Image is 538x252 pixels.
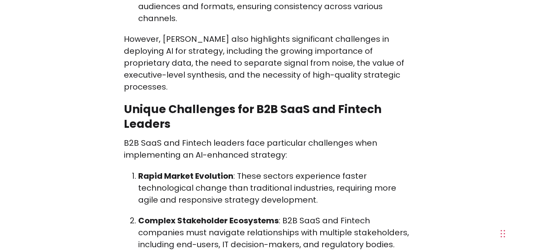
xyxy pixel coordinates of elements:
strong: Rapid Market Evolution [138,170,233,182]
p: : B2B SaaS and Fintech companies must navigate relationships with multiple stakeholders, includin... [138,215,415,250]
p: B2B SaaS and Fintech leaders face particular challenges when implementing an AI-enhanced strategy: [124,137,415,161]
h2: Unique Challenges for B2B SaaS and Fintech Leaders [124,102,415,132]
div: Drag [501,222,505,246]
strong: Complex Stakeholder Ecosystems [138,215,279,226]
p: : These sectors experience faster technological change than traditional industries, requiring mor... [138,170,415,206]
p: However, [PERSON_NAME] also highlights significant challenges in deploying AI for strategy, inclu... [124,33,415,93]
iframe: Chat Widget [360,152,538,252]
